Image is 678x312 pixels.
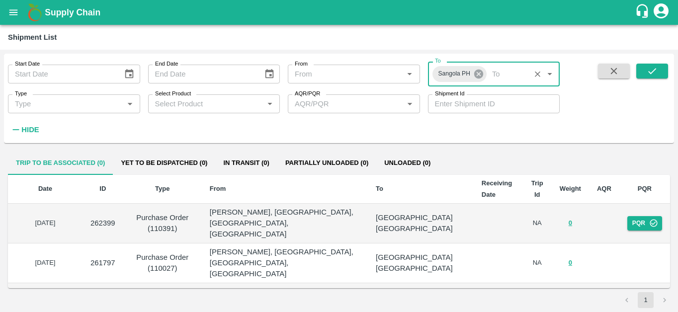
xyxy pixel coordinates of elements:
[531,179,543,198] b: Trip Id
[482,179,512,198] b: Receiving Date
[435,90,464,98] label: Shipment Id
[488,68,527,80] input: To
[8,31,57,44] div: Shipment List
[90,218,115,229] p: 262399
[151,97,261,110] input: Select Product
[210,185,226,192] b: From
[291,68,401,80] input: From
[376,151,438,175] button: Unloaded (0)
[635,3,652,21] div: customer-support
[376,185,383,192] b: To
[38,185,52,192] b: Date
[403,68,416,80] button: Open
[597,185,611,192] b: AQR
[120,65,139,83] button: Choose date
[432,69,476,79] span: Sangola PH
[155,60,178,68] label: End Date
[8,243,83,283] td: [DATE]
[543,68,556,80] button: Open
[113,151,215,175] button: Yet to be dispatched (0)
[428,94,560,113] input: Enter Shipment ID
[376,212,466,234] p: [GEOGRAPHIC_DATA] [GEOGRAPHIC_DATA]
[99,185,106,192] b: ID
[45,7,100,17] b: Supply Chain
[131,212,194,234] p: Purchase Order (110391)
[432,66,487,82] div: Sangola PH
[123,97,136,110] button: Open
[210,246,360,280] p: [PERSON_NAME], [GEOGRAPHIC_DATA], [GEOGRAPHIC_DATA], [GEOGRAPHIC_DATA]
[569,257,572,269] button: 0
[523,243,552,283] td: NA
[131,252,194,274] p: Purchase Order (110027)
[376,252,466,274] p: [GEOGRAPHIC_DATA] [GEOGRAPHIC_DATA]
[15,90,27,98] label: Type
[263,97,276,110] button: Open
[148,65,256,83] input: End Date
[560,185,581,192] b: Weight
[45,5,635,19] a: Supply Chain
[260,65,279,83] button: Choose date
[155,185,169,192] b: Type
[21,126,39,134] strong: Hide
[8,204,83,243] td: [DATE]
[638,185,652,192] b: PQR
[2,1,25,24] button: open drawer
[8,121,42,138] button: Hide
[277,151,376,175] button: Partially Unloaded (0)
[652,2,670,23] div: account of current user
[295,90,320,98] label: AQR/PQR
[25,2,45,22] img: logo
[291,97,388,110] input: AQR/PQR
[638,292,654,308] button: page 1
[435,57,441,65] label: To
[403,97,416,110] button: Open
[215,151,277,175] button: In transit (0)
[569,218,572,229] button: 0
[8,151,113,175] button: Trip to be associated (0)
[617,292,674,308] nav: pagination navigation
[295,60,308,68] label: From
[8,65,116,83] input: Start Date
[531,68,544,81] button: Clear
[210,207,360,240] p: [PERSON_NAME], [GEOGRAPHIC_DATA], [GEOGRAPHIC_DATA], [GEOGRAPHIC_DATA]
[11,97,108,110] input: Type
[15,60,40,68] label: Start Date
[523,204,552,243] td: NA
[90,257,115,268] p: 261797
[155,90,191,98] label: Select Product
[627,216,662,231] button: PQR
